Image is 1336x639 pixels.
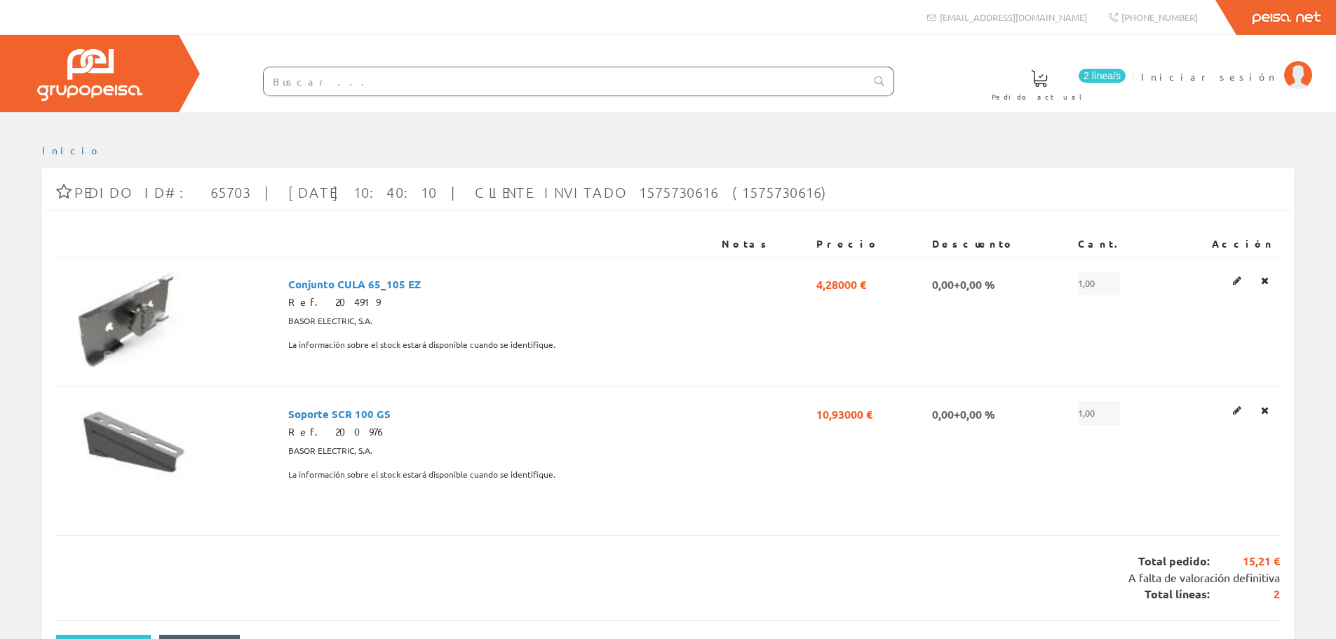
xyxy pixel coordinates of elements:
[1141,69,1277,83] span: Iniciar sesión
[811,231,926,257] th: Precio
[926,231,1072,257] th: Descuento
[1128,570,1280,584] span: A falta de valoración definitiva
[288,309,372,333] span: BASOR ELECTRIC, S.A.
[288,333,555,357] span: La información sobre el stock estará disponible cuando se identifique.
[74,184,832,201] span: Pedido ID#: 65703 | [DATE] 10:40:10 | Cliente Invitado 1575730616 (1575730616)
[1072,231,1165,257] th: Cant.
[264,67,866,95] input: Buscar ...
[992,90,1087,104] span: Pedido actual
[288,401,391,425] span: Soporte SCR 100 GS
[1141,58,1312,72] a: Iniciar sesión
[1078,401,1120,425] span: 1,00
[288,425,710,439] div: Ref. 200976
[1257,401,1273,419] a: Eliminar
[288,439,372,463] span: BASOR ELECTRIC, S.A.
[1078,271,1120,295] span: 1,00
[816,401,872,425] span: 10,93000 €
[288,295,710,309] div: Ref. 204919
[62,271,196,372] img: Foto artículo Conjunto CULA 65_105 EZ (192x143.62204724409)
[716,231,811,257] th: Notas
[1166,231,1280,257] th: Acción
[1210,586,1280,603] span: 2
[288,463,555,487] span: La información sobre el stock estará disponible cuando se identifique.
[1229,401,1246,419] a: Editar
[288,271,421,295] span: Conjunto CULA 65_105 EZ
[37,49,142,101] img: Grupo Peisa
[940,11,1087,23] span: [EMAIL_ADDRESS][DOMAIN_NAME]
[1229,271,1246,290] a: Editar
[932,401,995,425] span: 0,00+0,00 %
[816,271,866,295] span: 4,28000 €
[1210,553,1280,570] span: 15,21 €
[1257,271,1273,290] a: Eliminar
[56,535,1280,620] div: Total pedido: Total líneas:
[978,58,1129,109] a: 2 línea/s Pedido actual
[1121,11,1198,23] span: [PHONE_NUMBER]
[42,144,102,156] a: Inicio
[1079,69,1126,83] span: 2 línea/s
[932,271,995,295] span: 0,00+0,00 %
[62,401,196,502] img: Foto artículo Soporte SCR 100 GS (192x143.62204724409)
